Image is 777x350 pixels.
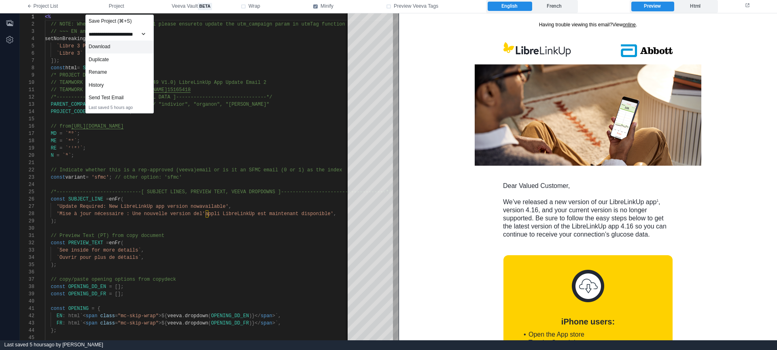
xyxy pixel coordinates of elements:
[57,255,141,260] span: `Ouvrir pour plus de détails`
[62,153,71,158] span: `ᴺ`
[20,283,34,290] div: 38
[20,218,34,225] div: 29
[71,124,124,129] span: [URL][DOMAIN_NAME]
[51,138,56,144] span: ME
[62,313,65,319] span: :
[86,66,153,79] div: Rename
[68,196,103,202] span: SUBJECT_LINE
[631,2,674,11] label: Preview
[51,65,65,71] span: const
[51,240,65,246] span: const
[342,189,392,195] span: ---------------*/
[86,79,153,92] a: History
[109,291,112,297] span: =
[115,284,124,290] span: [];
[68,291,106,297] span: OPENING_DD_FR
[321,3,333,10] span: Minify
[91,175,109,180] span: 'sfmc'
[86,105,153,113] div: Last saved 5 hours ago
[45,36,86,42] span: setNonBreaking
[20,101,34,108] div: 13
[51,80,196,85] span: // TEAMWORK PROJECT NAME: (ADC-119049 V1.0) LibreL
[20,174,34,181] div: 23
[20,320,34,327] div: 43
[77,131,80,137] span: ;
[196,189,342,195] span: EVIEW TEXT, VEEVA DROPDOWNS ]---------------------
[674,2,716,11] label: Html
[68,284,106,290] span: OPENING_DD_EN
[51,284,65,290] span: const
[20,269,34,276] div: 36
[100,313,115,319] span: class
[20,152,34,159] div: 20
[200,204,229,209] span: available'
[20,327,34,334] div: 44
[20,64,34,72] div: 8
[129,325,253,333] div: Tap the Search icon
[51,189,196,195] span: /*-----------------------------[ SUBJECT LINES, PR
[45,14,51,20] span: <%
[65,131,77,137] span: `ᴹᴰ`
[20,115,34,123] div: 15
[89,109,91,115] span: =
[399,13,777,340] iframe: preview
[20,43,34,50] div: 5
[20,196,34,203] div: 26
[20,298,34,305] div: 40
[20,305,34,312] div: 41
[20,79,34,86] div: 10
[57,43,98,49] span: `Libre 3 Plus`
[20,166,34,174] div: 22
[20,86,34,94] div: 11
[51,131,56,137] span: MD
[20,312,34,320] div: 42
[51,29,109,34] span: // ~~~ EN and FR ~~~
[198,3,212,10] span: beta
[196,94,272,100] span: ------------------------*/
[121,240,123,246] span: (
[20,254,34,261] div: 34
[51,109,85,115] span: PROJECT_CODE
[109,175,112,180] span: ;
[488,2,532,11] label: English
[65,175,85,180] span: variant
[115,313,118,319] span: =
[272,313,281,319] span: >`,
[229,204,231,209] span: ,
[20,108,34,115] div: 14
[150,102,269,107] span: // "indivior", "organon", "[PERSON_NAME]"
[20,159,34,166] div: 21
[141,248,144,253] span: ,
[272,320,281,326] span: >`,
[339,21,345,27] span: on
[68,320,86,326] span: html`<
[57,320,62,326] span: FR
[532,2,576,11] label: French
[261,320,272,326] span: span
[339,167,342,173] span: x
[51,58,59,64] span: ]);
[68,306,89,312] span: OPENING
[57,248,141,253] span: `See inside for more details`
[57,211,200,217] span: 'Mise à jour nécessaire : Une nouvelle version de
[65,138,77,144] span: `ᵐᵉ`
[196,21,339,27] span: to update the utm_campaign param in utmTag functi
[20,50,34,57] div: 6
[159,320,168,326] span: >${
[394,3,438,10] span: Preview Veeva Tags
[20,72,34,79] div: 9
[85,15,154,113] div: Project
[20,28,34,35] div: 3
[86,320,98,326] span: span
[196,80,266,85] span: inkUp App Update Email 2
[100,320,115,326] span: class
[20,137,34,145] div: 18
